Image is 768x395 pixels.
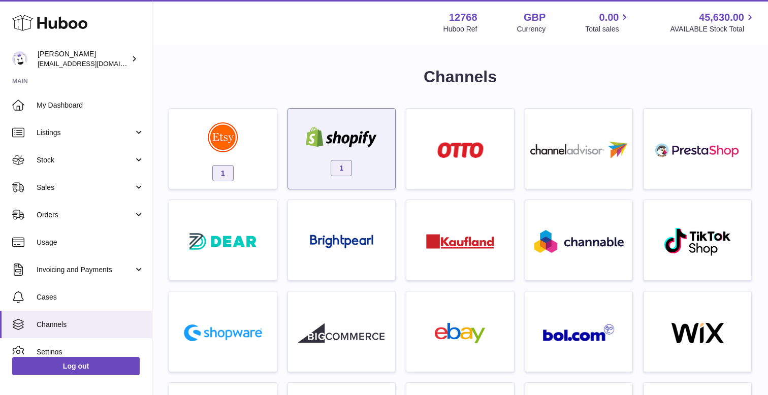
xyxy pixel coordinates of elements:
span: Invoicing and Payments [37,265,134,275]
strong: 12768 [449,11,477,24]
a: roseta-bol [530,297,628,367]
span: Total sales [585,24,630,34]
span: AVAILABLE Stock Total [670,24,756,34]
div: Currency [517,24,546,34]
a: roseta-etsy 1 [174,114,272,184]
img: roseta-bigcommerce [298,323,385,343]
span: [EMAIL_ADDRESS][DOMAIN_NAME] [38,59,149,68]
img: shopify [298,127,385,147]
span: 0.00 [599,11,619,24]
a: roseta-kaufland [411,205,509,275]
a: 45,630.00 AVAILABLE Stock Total [670,11,756,34]
a: roseta-shopware [174,297,272,367]
a: 0.00 Total sales [585,11,630,34]
a: ebay [411,297,509,367]
img: internalAdmin-12768@internal.huboo.com [12,51,27,67]
div: Huboo Ref [443,24,477,34]
img: roseta-channable [534,230,624,253]
img: roseta-dear [186,230,260,253]
img: roseta-tiktokshop [663,227,732,256]
span: 1 [212,165,234,181]
a: wix [649,297,746,367]
img: roseta-brightpearl [310,235,373,249]
img: roseta-bol [543,324,615,342]
a: roseta-brightpearl [293,205,391,275]
img: roseta-otto [437,142,484,158]
a: shopify 1 [293,114,391,184]
a: roseta-channel-advisor [530,114,628,184]
span: 1 [331,160,352,176]
img: roseta-channel-advisor [530,142,628,158]
span: Usage [37,238,144,247]
img: roseta-shopware [180,320,266,345]
div: [PERSON_NAME] [38,49,129,69]
strong: GBP [524,11,546,24]
a: roseta-channable [530,205,628,275]
img: roseta-etsy [208,122,238,152]
span: Orders [37,210,134,220]
h1: Channels [169,66,752,88]
img: wix [654,323,741,343]
img: roseta-kaufland [426,234,494,249]
a: roseta-otto [411,114,509,184]
a: roseta-prestashop [649,114,746,184]
img: roseta-prestashop [654,140,741,160]
span: Sales [37,183,134,192]
span: 45,630.00 [699,11,744,24]
span: Cases [37,292,144,302]
a: Log out [12,357,140,375]
span: My Dashboard [37,101,144,110]
span: Channels [37,320,144,330]
span: Listings [37,128,134,138]
a: roseta-tiktokshop [649,205,746,275]
img: ebay [417,323,503,343]
a: roseta-dear [174,205,272,275]
a: roseta-bigcommerce [293,297,391,367]
span: Settings [37,347,144,357]
span: Stock [37,155,134,165]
